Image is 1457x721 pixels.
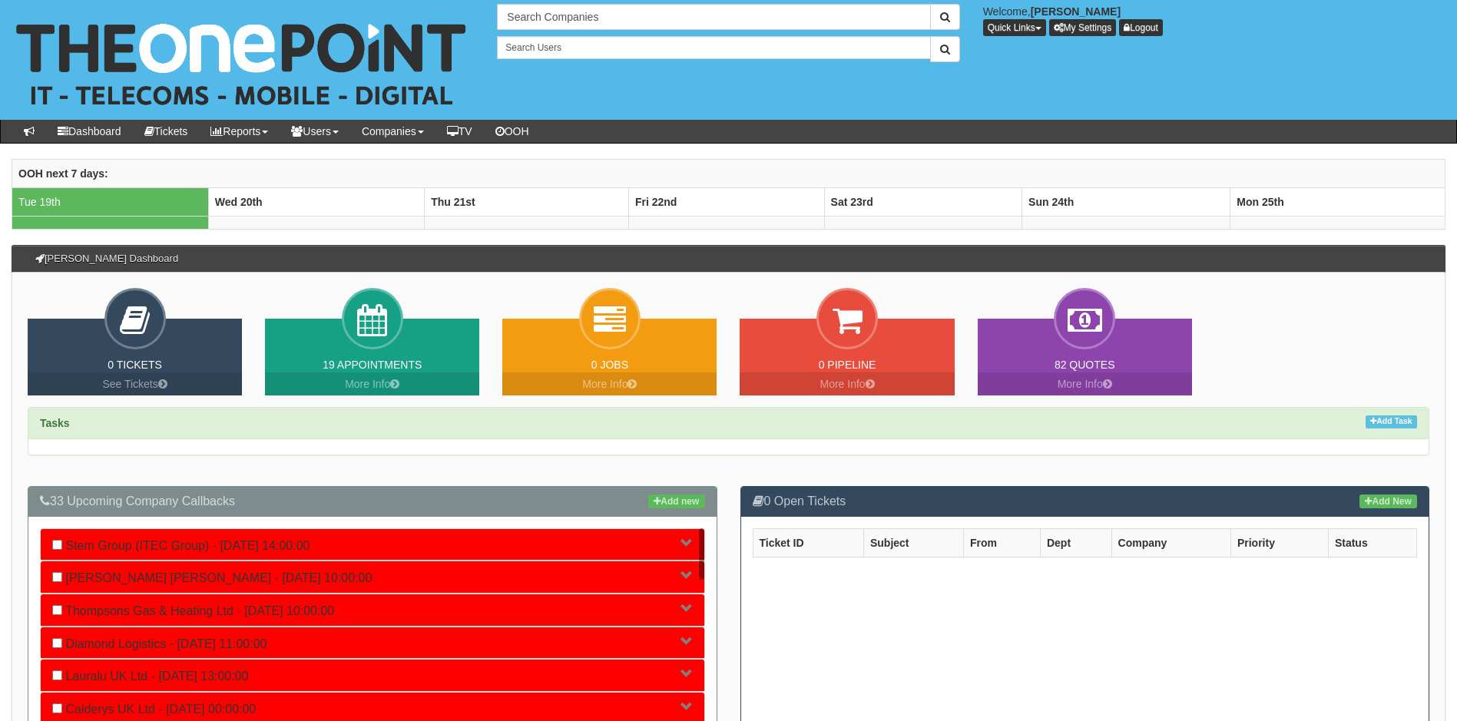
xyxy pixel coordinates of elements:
th: Priority [1230,528,1328,557]
a: [PERSON_NAME] [PERSON_NAME] - [DATE] 10:00:00 [65,571,372,584]
a: Lauralu UK Ltd - [DATE] 13:00:00 [65,670,248,683]
a: Add Task [1366,415,1417,428]
a: Dashboard [46,120,133,143]
a: More Info [740,372,954,395]
th: Mon 25th [1230,187,1445,216]
a: More Info [265,372,479,395]
th: Ticket ID [753,528,863,557]
a: Thompsons Gas & Heating Ltd - [DATE] 10:00:00 [65,604,334,617]
a: OOH [484,120,541,143]
a: More Info [978,372,1192,395]
strong: Tasks [40,417,70,429]
th: Sun 24th [1022,187,1230,216]
a: Add New [1359,494,1417,508]
a: Logout [1119,19,1163,36]
a: 0 Tickets [108,359,162,371]
h3: [PERSON_NAME] Dashboard [28,246,186,272]
th: Thu 21st [425,187,629,216]
th: Dept [1040,528,1111,557]
a: 0 Pipeline [819,359,876,371]
th: OOH next 7 days: [12,159,1445,187]
a: Reports [199,120,280,143]
a: See Tickets [28,372,242,395]
a: Users [280,120,350,143]
th: Wed 20th [208,187,424,216]
th: Company [1111,528,1230,557]
a: TV [435,120,484,143]
a: Calderys UK Ltd - [DATE] 00:00:00 [65,703,256,716]
b: [PERSON_NAME] [1031,5,1121,18]
th: Status [1328,528,1416,557]
a: Diamond Logistics - [DATE] 11:00:00 [65,637,267,650]
a: My Settings [1049,19,1117,36]
h3: 33 Upcoming Company Callbacks [40,494,705,508]
a: Tickets [133,120,200,143]
a: Companies [350,120,435,143]
button: Quick Links [983,19,1046,36]
h3: 0 Open Tickets [753,494,1418,508]
th: Fri 22nd [628,187,824,216]
td: Tue 19th [12,187,209,216]
th: From [963,528,1040,557]
a: Add new [648,494,704,508]
input: Search Companies [497,4,930,30]
a: 0 Jobs [591,359,628,371]
a: 82 Quotes [1055,359,1115,371]
th: Subject [863,528,963,557]
div: Welcome, [972,4,1457,36]
a: 19 Appointments [323,359,422,371]
a: Stem Group (ITEC Group) - [DATE] 14:00:00 [65,539,310,552]
a: More Info [502,372,717,395]
input: Search Users [497,36,930,59]
th: Sat 23rd [824,187,1022,216]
